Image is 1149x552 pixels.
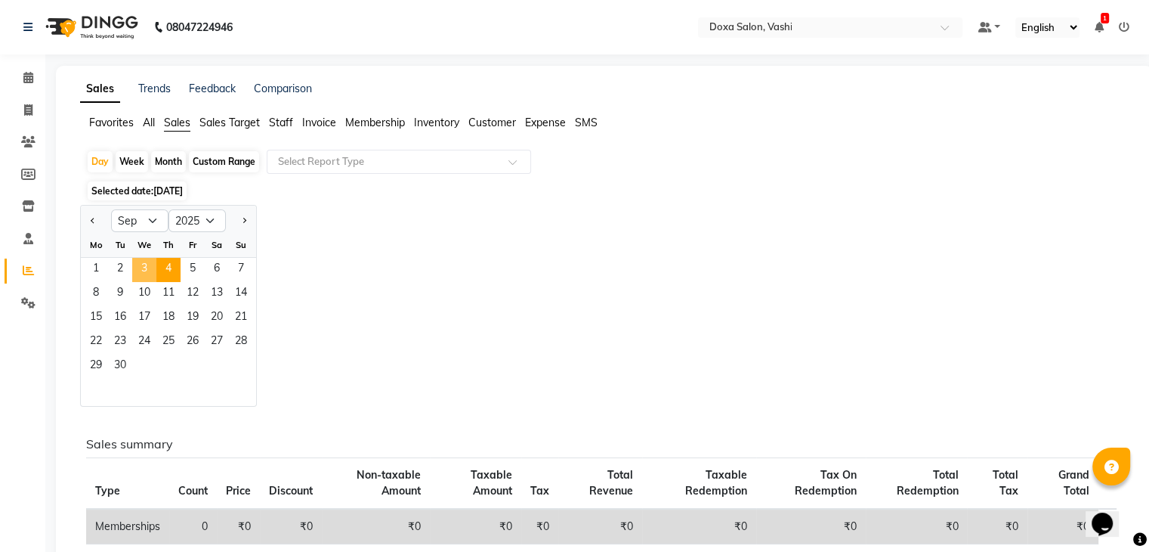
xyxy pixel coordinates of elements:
span: 12 [181,282,205,306]
td: ₹0 [866,509,968,544]
td: ₹0 [967,509,1027,544]
iframe: chat widget [1086,492,1134,537]
div: Fr [181,233,205,257]
span: 26 [181,330,205,355]
span: 1 [84,258,108,282]
span: Sales Target [199,116,260,129]
div: Tuesday, September 23, 2025 [108,330,132,355]
div: Sunday, September 21, 2025 [229,306,253,330]
span: Inventory [414,116,459,129]
a: Feedback [189,82,236,95]
div: Thursday, September 4, 2025 [156,258,181,282]
span: 25 [156,330,181,355]
span: Tax On Redemption [795,468,857,498]
span: Invoice [302,116,336,129]
div: Friday, September 26, 2025 [181,330,205,355]
div: Friday, September 19, 2025 [181,306,205,330]
span: 11 [156,282,181,306]
span: 30 [108,355,132,379]
div: Wednesday, September 3, 2025 [132,258,156,282]
td: ₹0 [642,509,756,544]
div: Saturday, September 6, 2025 [205,258,229,282]
span: All [143,116,155,129]
div: Wednesday, September 24, 2025 [132,330,156,355]
span: 4 [156,258,181,282]
span: Selected date: [88,181,187,200]
span: 2 [108,258,132,282]
div: Saturday, September 20, 2025 [205,306,229,330]
span: Type [95,484,120,498]
h6: Sales summary [86,437,1117,451]
div: Saturday, September 13, 2025 [205,282,229,306]
span: Non-taxable Amount [357,468,421,498]
div: Tuesday, September 2, 2025 [108,258,132,282]
span: Grand Total [1058,468,1089,498]
div: Monday, September 22, 2025 [84,330,108,355]
div: Sa [205,233,229,257]
div: Monday, September 15, 2025 [84,306,108,330]
span: Expense [525,116,566,129]
div: Friday, September 5, 2025 [181,258,205,282]
td: ₹0 [521,509,558,544]
span: 20 [205,306,229,330]
div: Sunday, September 28, 2025 [229,330,253,355]
span: 21 [229,306,253,330]
a: Sales [80,76,120,103]
select: Select month [111,209,168,232]
div: We [132,233,156,257]
span: Taxable Redemption [685,468,747,498]
span: Taxable Amount [471,468,512,498]
span: Total Tax [993,468,1018,498]
span: Membership [345,116,405,129]
div: Thursday, September 11, 2025 [156,282,181,306]
td: ₹0 [430,509,521,544]
span: 27 [205,330,229,355]
div: Saturday, September 27, 2025 [205,330,229,355]
div: Thursday, September 25, 2025 [156,330,181,355]
td: ₹0 [322,509,430,544]
a: Comparison [254,82,312,95]
div: Tu [108,233,132,257]
span: 16 [108,306,132,330]
td: ₹0 [260,509,322,544]
div: Wednesday, September 10, 2025 [132,282,156,306]
div: Month [151,151,186,172]
span: 17 [132,306,156,330]
a: 1 [1095,20,1104,34]
a: Trends [138,82,171,95]
span: 14 [229,282,253,306]
span: 3 [132,258,156,282]
span: Staff [269,116,293,129]
td: 0 [169,509,217,544]
div: Sunday, September 14, 2025 [229,282,253,306]
span: 5 [181,258,205,282]
div: Day [88,151,113,172]
b: 08047224946 [166,6,233,48]
span: 7 [229,258,253,282]
div: Friday, September 12, 2025 [181,282,205,306]
span: [DATE] [153,185,183,197]
span: 13 [205,282,229,306]
select: Select year [168,209,226,232]
div: Wednesday, September 17, 2025 [132,306,156,330]
div: Mo [84,233,108,257]
td: ₹0 [756,509,866,544]
td: ₹0 [558,509,642,544]
span: Price [226,484,251,498]
span: 8 [84,282,108,306]
td: ₹0 [217,509,260,544]
div: Sunday, September 7, 2025 [229,258,253,282]
span: Tax [530,484,549,498]
div: Monday, September 1, 2025 [84,258,108,282]
div: Th [156,233,181,257]
span: Favorites [89,116,134,129]
button: Previous month [87,209,99,233]
div: Monday, September 29, 2025 [84,355,108,379]
span: 15 [84,306,108,330]
div: Thursday, September 18, 2025 [156,306,181,330]
div: Custom Range [189,151,259,172]
td: ₹0 [1027,509,1098,544]
div: Tuesday, September 9, 2025 [108,282,132,306]
span: 19 [181,306,205,330]
img: logo [39,6,142,48]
